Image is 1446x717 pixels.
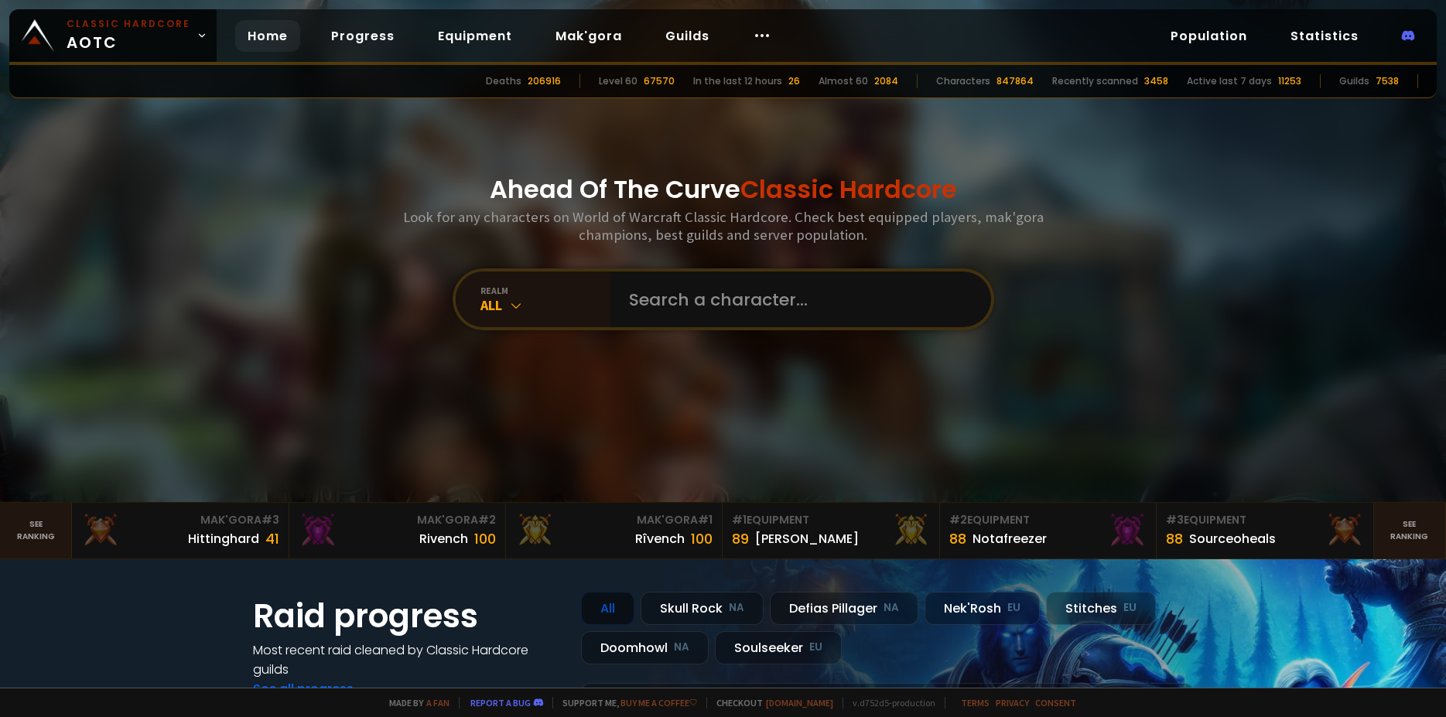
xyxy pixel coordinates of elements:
a: Home [235,20,300,52]
a: Mak'gora [543,20,634,52]
a: Progress [319,20,407,52]
small: NA [674,640,689,655]
div: 100 [691,528,713,549]
span: Classic Hardcore [740,172,957,207]
div: Stitches [1046,592,1156,625]
div: Rîvench [635,529,685,548]
h1: Raid progress [253,592,562,640]
a: Consent [1035,697,1076,708]
a: Privacy [996,697,1029,708]
span: # 3 [1166,512,1184,528]
a: Statistics [1278,20,1371,52]
div: Active last 7 days [1187,74,1272,88]
a: #2Equipment88Notafreezer [940,503,1157,558]
div: Recently scanned [1052,74,1138,88]
div: Nek'Rosh [925,592,1040,625]
div: 100 [474,528,496,549]
div: Hittinghard [188,529,259,548]
div: 88 [1166,528,1183,549]
div: Sourceoheals [1189,529,1276,548]
div: Notafreezer [973,529,1047,548]
a: [DOMAIN_NAME] [766,697,833,708]
span: # 1 [732,512,747,528]
small: EU [1123,600,1137,616]
small: Classic Hardcore [67,17,190,31]
h4: Most recent raid cleaned by Classic Hardcore guilds [253,640,562,679]
div: Almost 60 [819,74,868,88]
div: [PERSON_NAME] [755,529,859,548]
div: Mak'Gora [515,512,713,528]
div: In the last 12 hours [693,74,782,88]
h1: Ahead Of The Curve [490,171,957,208]
a: Mak'Gora#3Hittinghard41 [72,503,289,558]
div: 41 [265,528,279,549]
div: Equipment [732,512,929,528]
div: 3458 [1144,74,1168,88]
div: Mak'Gora [81,512,279,528]
span: Checkout [706,697,833,708]
div: Characters [936,74,990,88]
div: Equipment [1166,512,1363,528]
div: 67570 [644,74,675,88]
a: Mak'Gora#1Rîvench100 [506,503,723,558]
div: 88 [949,528,966,549]
a: Equipment [426,20,525,52]
div: 26 [788,74,800,88]
div: Guilds [1339,74,1369,88]
a: Classic HardcoreAOTC [9,9,217,62]
small: EU [809,640,822,655]
div: All [581,592,634,625]
span: v. d752d5 - production [843,697,935,708]
div: All [480,296,610,314]
span: Support me, [552,697,697,708]
a: #3Equipment88Sourceoheals [1157,503,1373,558]
small: NA [729,600,744,616]
div: 7538 [1376,74,1399,88]
div: Soulseeker [715,631,842,664]
a: Seeranking [1374,503,1446,558]
small: EU [1007,600,1020,616]
a: a fan [426,697,450,708]
a: See all progress [253,680,354,698]
a: #1Equipment89[PERSON_NAME] [723,503,939,558]
div: realm [480,285,610,296]
div: Mak'Gora [299,512,496,528]
div: 11253 [1278,74,1301,88]
div: 206916 [528,74,561,88]
a: Guilds [653,20,722,52]
div: 847864 [996,74,1034,88]
div: Doomhowl [581,631,709,664]
div: Deaths [486,74,521,88]
small: NA [884,600,899,616]
div: Rivench [419,529,468,548]
div: Defias Pillager [770,592,918,625]
a: Buy me a coffee [620,697,697,708]
span: # 2 [478,512,496,528]
a: Report a bug [470,697,531,708]
a: Terms [961,697,990,708]
span: Made by [380,697,450,708]
div: Equipment [949,512,1147,528]
a: Mak'Gora#2Rivench100 [289,503,506,558]
input: Search a character... [620,271,973,327]
h3: Look for any characters on World of Warcraft Classic Hardcore. Check best equipped players, mak'g... [397,208,1050,244]
div: 2084 [874,74,898,88]
div: 89 [732,528,749,549]
span: # 2 [949,512,967,528]
span: # 1 [698,512,713,528]
a: Population [1158,20,1260,52]
div: Skull Rock [641,592,764,625]
span: # 3 [262,512,279,528]
span: AOTC [67,17,190,54]
div: Level 60 [599,74,638,88]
